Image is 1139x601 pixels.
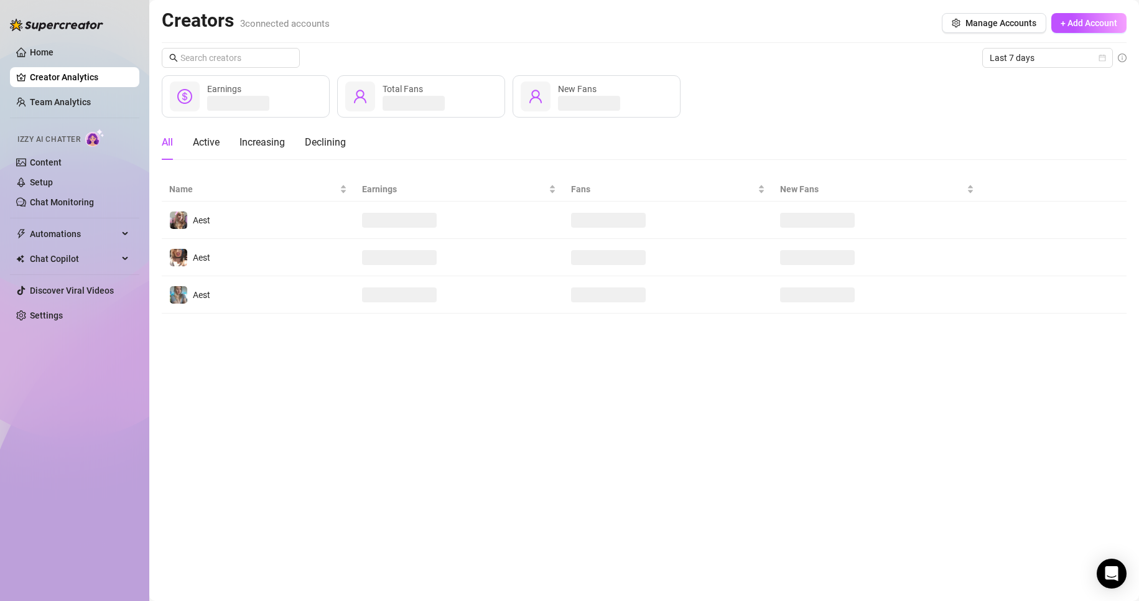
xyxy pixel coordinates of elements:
span: Name [169,182,337,196]
img: Aest [170,212,187,229]
span: user [528,89,543,104]
img: AI Chatter [85,129,105,147]
span: Last 7 days [990,49,1105,67]
img: Aest [170,286,187,304]
img: Aest [170,249,187,266]
th: Fans [564,177,773,202]
a: Discover Viral Videos [30,286,114,296]
span: Aest [193,215,210,225]
span: user [353,89,368,104]
span: New Fans [558,84,597,94]
span: + Add Account [1061,18,1117,28]
span: Manage Accounts [965,18,1036,28]
div: Declining [305,135,346,150]
a: Chat Monitoring [30,197,94,207]
div: Increasing [239,135,285,150]
a: Settings [30,310,63,320]
div: Open Intercom Messenger [1097,559,1127,589]
th: Earnings [355,177,564,202]
img: Chat Copilot [16,254,24,263]
span: search [169,54,178,62]
span: dollar-circle [177,89,192,104]
a: Content [30,157,62,167]
a: Team Analytics [30,97,91,107]
span: Aest [193,290,210,300]
img: logo-BBDzfeDw.svg [10,19,103,31]
button: + Add Account [1051,13,1127,33]
h2: Creators [162,9,330,32]
th: New Fans [773,177,982,202]
span: Chat Copilot [30,249,118,269]
a: Setup [30,177,53,187]
div: Active [193,135,220,150]
th: Name [162,177,355,202]
input: Search creators [180,51,282,65]
span: Earnings [207,84,241,94]
span: New Fans [780,182,964,196]
span: 3 connected accounts [240,18,330,29]
div: All [162,135,173,150]
span: Earnings [362,182,546,196]
span: info-circle [1118,54,1127,62]
span: Total Fans [383,84,423,94]
span: thunderbolt [16,229,26,239]
span: Izzy AI Chatter [17,134,80,146]
a: Home [30,47,53,57]
span: calendar [1099,54,1106,62]
span: Fans [571,182,755,196]
a: Creator Analytics [30,67,129,87]
span: Aest [193,253,210,263]
button: Manage Accounts [942,13,1046,33]
span: setting [952,19,960,27]
span: Automations [30,224,118,244]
